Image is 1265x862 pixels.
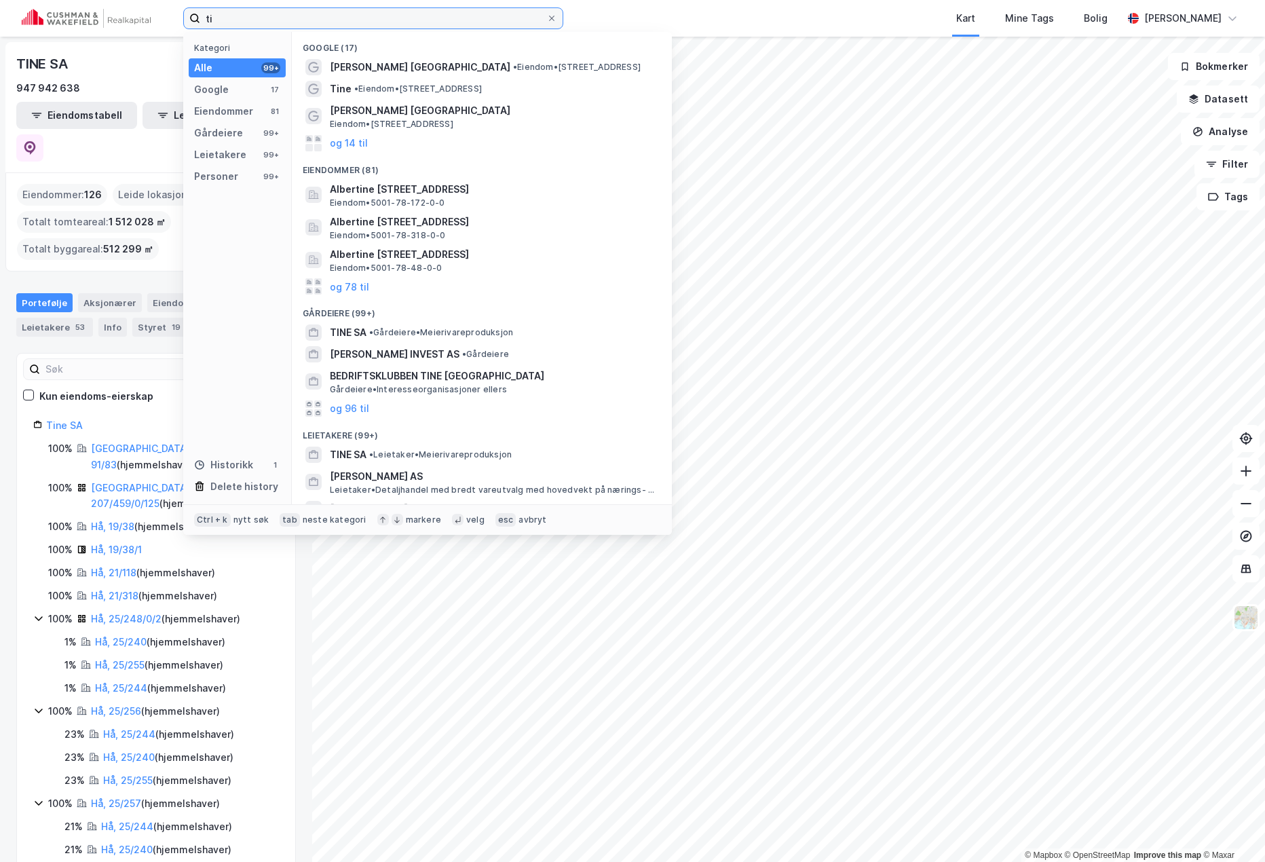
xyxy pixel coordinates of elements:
div: tab [280,513,300,527]
span: Leietaker • Meierivareproduksjon [369,449,512,460]
div: ( hjemmelshaver ) [91,703,220,719]
div: Eiendommer [147,293,236,312]
div: Portefølje [16,293,73,312]
div: 19 [169,320,183,334]
div: Kun eiendoms-eierskap [39,388,153,405]
div: 100% [48,703,73,719]
span: Leietaker • Detaljhandel med bredt vareutvalg med hovedvekt på nærings- og nytelsesmidler [330,485,658,495]
div: ( hjemmelshaver ) [95,657,223,673]
a: Hå, 25/244 [101,821,153,832]
div: 21% [64,842,83,858]
div: Eiendommer [194,103,253,119]
div: Kart [956,10,975,26]
div: ( hjemmelshaver ) [101,842,231,858]
span: • [369,327,373,337]
div: Historikk [194,457,253,473]
div: esc [495,513,516,527]
div: Kontrollprogram for chat [1197,797,1265,862]
span: Albertine [STREET_ADDRESS] [330,214,656,230]
span: • [462,349,466,359]
button: Datasett [1177,86,1260,113]
button: Tags [1196,183,1260,210]
div: ( hjemmelshaver ) [95,634,225,650]
div: ( hjemmelshaver ) [95,680,226,696]
span: Albertine [STREET_ADDRESS] [330,181,656,198]
div: 100% [48,565,73,581]
div: 99+ [261,149,280,160]
span: • [513,62,517,72]
div: Info [98,318,127,337]
div: nytt søk [233,514,269,525]
div: neste kategori [303,514,366,525]
div: Eiendommer : [17,184,107,206]
div: 17 [269,84,280,95]
div: ( hjemmelshaver ) [101,819,232,835]
div: 99+ [261,128,280,138]
div: ( hjemmelshaver ) [91,441,279,473]
a: Hå, 25/255 [95,659,145,671]
a: Hå, 25/244 [103,728,155,740]
a: Hå, 25/255 [103,774,153,786]
span: • [369,449,373,460]
a: Hå, 19/38/1 [91,544,142,555]
div: Ctrl + k [194,513,231,527]
div: Aksjonærer [78,293,142,312]
img: Z [1233,605,1259,631]
div: 1% [64,657,77,673]
div: 99+ [261,171,280,182]
input: Søk [40,359,189,379]
div: Gårdeiere (99+) [292,297,672,322]
div: 23% [64,749,85,766]
div: ( hjemmelshaver ) [103,726,234,743]
button: Filter [1194,151,1260,178]
a: Hå, 21/318 [91,590,138,601]
div: ( hjemmelshaver ) [91,588,217,604]
div: Leietakere (99+) [292,419,672,444]
span: Tine [330,81,352,97]
div: TINE SA [16,53,71,75]
div: 1 [269,460,280,470]
div: Personer [194,168,238,185]
div: Leide lokasjoner : [113,184,223,206]
div: ( hjemmelshaver ) [91,795,220,812]
a: Mapbox [1025,850,1062,860]
div: ( hjemmelshaver ) [91,519,213,535]
div: markere [406,514,441,525]
div: 947 942 638 [16,80,80,96]
a: Hå, 25/244 [95,682,147,694]
a: Hå, 25/257 [91,798,141,809]
button: Analyse [1181,118,1260,145]
div: 81 [269,106,280,117]
span: TINE SA [330,324,366,341]
a: Hå, 25/240 [95,636,147,648]
span: [PERSON_NAME] AS [330,468,656,485]
div: ( hjemmelshaver ) [103,749,233,766]
a: OpenStreetMap [1065,850,1131,860]
div: [PERSON_NAME] [1144,10,1222,26]
div: Leietakere [16,318,93,337]
span: Gårdeiere [462,349,509,360]
div: Leietakere [194,147,246,163]
input: Søk på adresse, matrikkel, gårdeiere, leietakere eller personer [200,8,546,29]
span: 1 512 028 ㎡ [109,214,166,230]
div: avbryt [518,514,546,525]
span: BEDRIFTSKLUBBEN TINE [GEOGRAPHIC_DATA] [330,368,656,384]
div: Bolig [1084,10,1108,26]
span: • [354,83,358,94]
div: 1% [64,634,77,650]
a: Hå, 25/240 [101,844,153,855]
div: 100% [48,441,73,457]
div: 100% [48,588,73,604]
span: Eiendom • [STREET_ADDRESS] [513,62,641,73]
span: [PERSON_NAME] [GEOGRAPHIC_DATA] [330,59,510,75]
a: Hå, 19/38 [91,521,134,532]
a: [GEOGRAPHIC_DATA], 207/459/0/125 [91,482,193,510]
span: Gårdeiere • Interesseorganisasjoner ellers [330,384,507,395]
span: [PERSON_NAME] AS [330,501,423,517]
div: 23% [64,726,85,743]
div: Delete history [210,479,278,495]
a: Hå, 25/248/0/2 [91,613,162,624]
div: Styret [132,318,189,337]
div: 100% [48,611,73,627]
button: Eiendomstabell [16,102,137,129]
